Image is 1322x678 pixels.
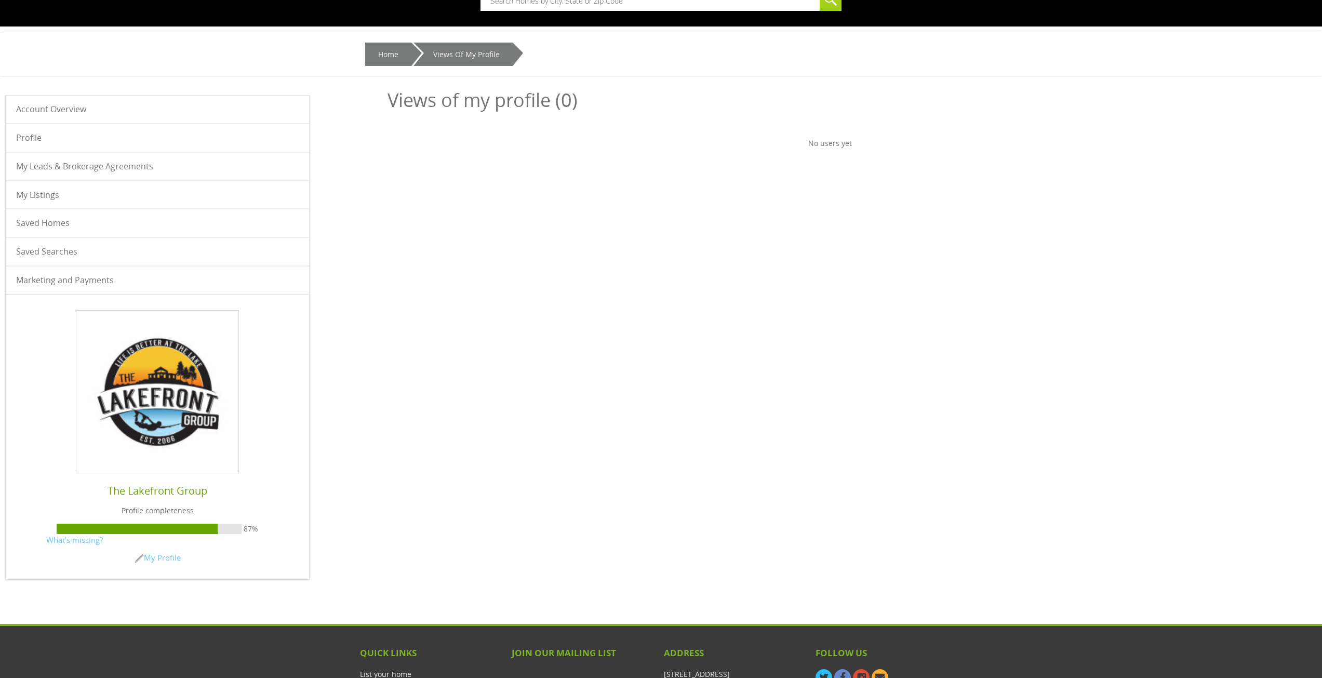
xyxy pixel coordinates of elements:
a: My Leads & Brokerage Agreements [6,153,309,180]
a: Saved Searches [6,238,309,265]
h5: Address [664,647,811,659]
a: Saved Homes [6,209,309,237]
a: Account Overview [6,96,309,123]
span: 87% [244,524,258,534]
a: Home [378,49,398,59]
h5: Quick Links [360,647,507,659]
a: Marketing and Payments [6,267,309,294]
li: Views of my profile [412,43,513,66]
a: My Listings [6,181,309,209]
p: Profile completeness [21,506,293,516]
h6: The Lakefront Group [21,484,293,498]
a: My Profile [135,552,181,563]
a: What's missing? [46,535,103,545]
div: No users yet [388,112,1273,175]
a: Profile [6,124,309,152]
h5: Follow us [816,647,963,659]
h1: Views of my profile (0) [388,87,1273,112]
h5: Join our mailing list [512,647,659,659]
